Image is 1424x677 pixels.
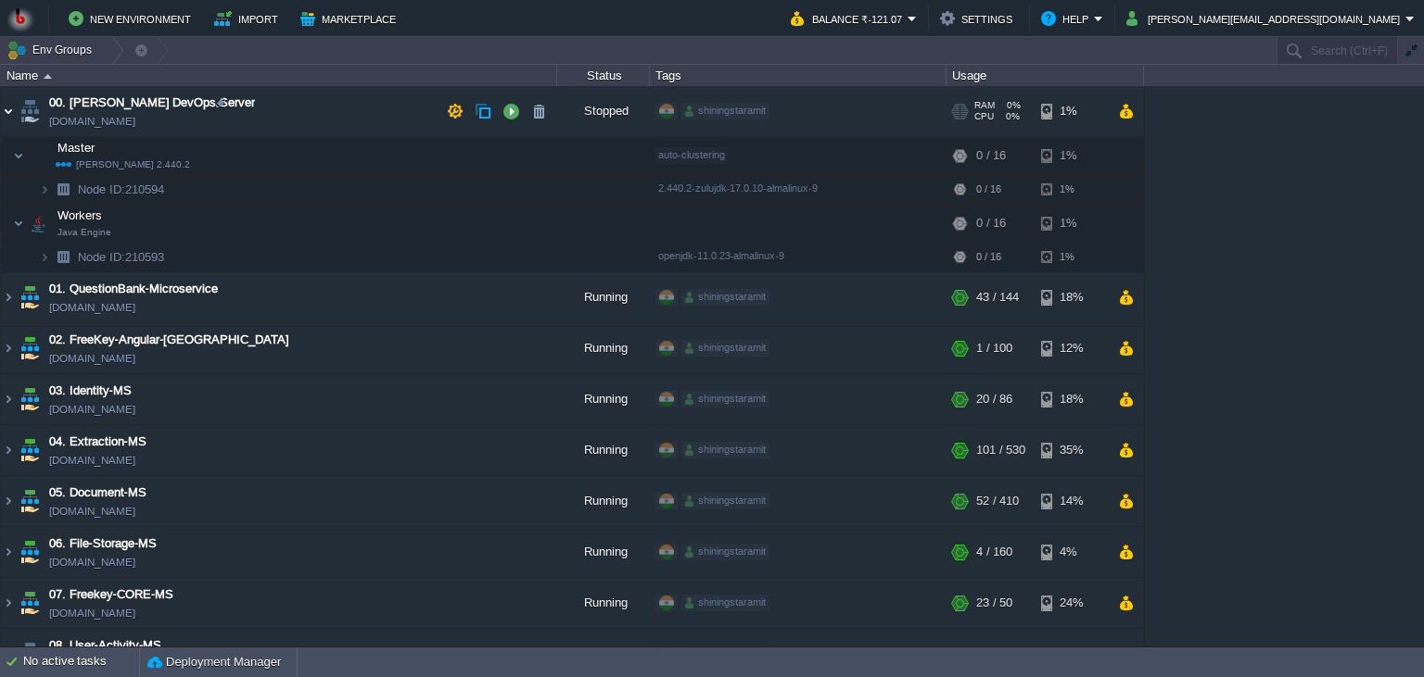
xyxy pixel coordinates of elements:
a: 02. FreeKey-Angular-[GEOGRAPHIC_DATA] [49,331,289,349]
span: 210593 [76,249,167,265]
span: 06. File-Storage-MS [49,534,157,553]
img: AMDAwAAAACH5BAEAAAAALAAAAAABAAEAAAICRAEAOw== [1,374,16,424]
div: Running [557,527,650,577]
div: shiningstaramit [681,544,769,560]
div: Status [558,65,649,86]
img: AMDAwAAAACH5BAEAAAAALAAAAAABAAEAAAICRAEAOw== [1,86,16,136]
a: 00. [PERSON_NAME] DevOps Server [49,94,255,112]
div: Usage [947,65,1143,86]
div: 4% [1041,527,1101,577]
img: AMDAwAAAACH5BAEAAAAALAAAAAABAAEAAAICRAEAOw== [13,137,24,174]
img: AMDAwAAAACH5BAEAAAAALAAAAAABAAEAAAICRAEAOw== [39,175,50,204]
img: AMDAwAAAACH5BAEAAAAALAAAAAABAAEAAAICRAEAOw== [17,272,43,322]
div: 12% [1041,323,1101,373]
img: AMDAwAAAACH5BAEAAAAALAAAAAABAAEAAAICRAEAOw== [13,205,24,242]
img: AMDAwAAAACH5BAEAAAAALAAAAAABAAEAAAICRAEAOw== [50,175,76,204]
img: AMDAwAAAACH5BAEAAAAALAAAAAABAAEAAAICRAEAOw== [50,243,76,271]
div: shiningstaramit [681,442,769,458]
span: auto-clustering [658,149,725,160]
button: Settings [940,7,1018,30]
div: shiningstaramit [681,391,769,407]
span: Java Engine [57,227,111,238]
span: Master [56,140,97,156]
div: shiningstaramit [681,289,769,306]
span: 0% [1002,100,1021,111]
div: 0 / 16 [976,175,1001,204]
a: [DOMAIN_NAME] [49,604,135,622]
span: Workers [56,207,105,223]
img: AMDAwAAAACH5BAEAAAAALAAAAAABAAEAAAICRAEAOw== [25,137,51,174]
a: 03. Identity-MS [49,382,132,400]
div: shiningstaramit [681,646,769,662]
div: Running [557,425,650,475]
a: WorkersJava Engine [56,208,105,222]
button: [PERSON_NAME][EMAIL_ADDRESS][DOMAIN_NAME] [1126,7,1405,30]
div: Running [557,323,650,373]
button: Balance ₹-121.07 [791,7,908,30]
div: Tags [651,65,946,86]
div: 1% [1041,86,1101,136]
a: 04. Extraction-MS [49,433,146,451]
span: openjdk-11.0.23-almalinux-9 [658,250,784,261]
img: AMDAwAAAACH5BAEAAAAALAAAAAABAAEAAAICRAEAOw== [44,74,52,79]
span: 210594 [76,182,167,197]
img: AMDAwAAAACH5BAEAAAAALAAAAAABAAEAAAICRAEAOw== [17,86,43,136]
span: Node ID: [78,182,125,196]
img: AMDAwAAAACH5BAEAAAAALAAAAAABAAEAAAICRAEAOw== [1,578,16,628]
button: Help [1041,7,1094,30]
span: 0% [1001,111,1020,122]
div: Running [557,374,650,424]
span: Node ID: [78,250,125,264]
img: AMDAwAAAACH5BAEAAAAALAAAAAABAAEAAAICRAEAOw== [17,374,43,424]
img: AMDAwAAAACH5BAEAAAAALAAAAAABAAEAAAICRAEAOw== [1,272,16,322]
img: Bitss Techniques [6,5,34,32]
div: 0 / 16 [976,205,1006,242]
a: 08. User-Activity-MS [49,636,161,655]
div: shiningstaramit [681,595,769,611]
img: AMDAwAAAACH5BAEAAAAALAAAAAABAAEAAAICRAEAOw== [17,578,43,628]
a: [DOMAIN_NAME] [49,553,135,571]
span: 01. QuestionBank-Microservice [49,280,218,298]
div: 18% [1041,374,1101,424]
div: shiningstaramit [681,493,769,509]
a: [DOMAIN_NAME] [49,502,135,520]
button: New Environment [69,7,197,30]
div: shiningstaramit [681,340,769,357]
img: AMDAwAAAACH5BAEAAAAALAAAAAABAAEAAAICRAEAOw== [17,476,43,526]
div: Name [2,65,556,86]
a: Node ID:210593 [76,249,167,265]
div: 1% [1041,137,1101,174]
div: 23 / 50 [976,578,1012,628]
div: 14% [1041,476,1101,526]
a: [DOMAIN_NAME] [49,349,135,368]
div: 24% [1041,578,1101,628]
div: Stopped [557,86,650,136]
div: Running [557,476,650,526]
img: AMDAwAAAACH5BAEAAAAALAAAAAABAAEAAAICRAEAOw== [1,425,16,475]
a: [DOMAIN_NAME] [49,400,135,419]
div: 1% [1041,243,1101,271]
a: [DOMAIN_NAME] [49,298,135,317]
span: [PERSON_NAME] 2.440.2 [56,159,190,169]
a: 07. Freekey-CORE-MS [49,585,173,604]
button: Marketplace [300,7,401,30]
a: Node ID:210594 [76,182,167,197]
div: 0 / 16 [976,137,1006,174]
div: 1% [1041,175,1101,204]
div: 101 / 530 [976,425,1025,475]
div: 1 / 100 [976,323,1012,373]
img: AMDAwAAAACH5BAEAAAAALAAAAAABAAEAAAICRAEAOw== [25,205,51,242]
div: No active tasks [23,647,139,677]
a: [DOMAIN_NAME] [49,451,135,470]
img: AMDAwAAAACH5BAEAAAAALAAAAAABAAEAAAICRAEAOw== [17,527,43,577]
span: 2.440.2-zulujdk-17.0.10-almalinux-9 [658,182,818,194]
img: AMDAwAAAACH5BAEAAAAALAAAAAABAAEAAAICRAEAOw== [17,323,43,373]
div: 4 / 160 [976,527,1012,577]
div: 18% [1041,272,1101,322]
a: Master[PERSON_NAME] 2.440.2 [56,141,97,155]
